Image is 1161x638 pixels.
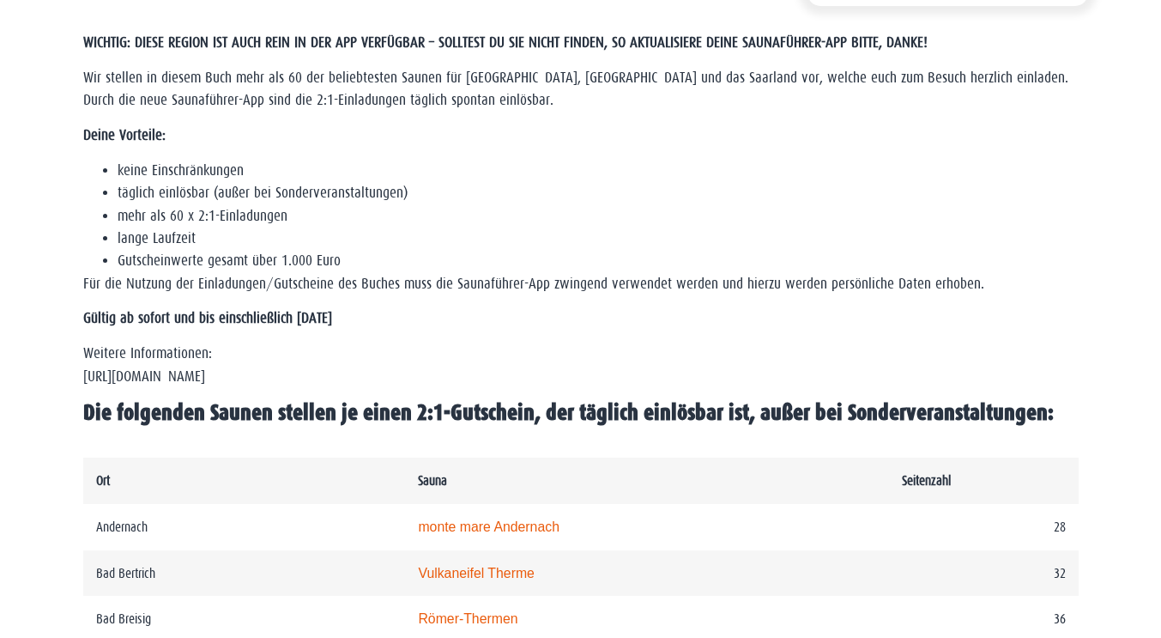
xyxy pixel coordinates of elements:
a: Vulkaneifel Therme [418,566,535,580]
li: mehr als 60 x 2:1-Einladungen [118,205,1079,228]
strong: Deine Vorteile: [83,127,166,143]
strong: Sauna [418,473,447,488]
li: lange Laufzeit [118,228,1079,250]
td: 28 [889,504,1079,550]
a: Römer-Thermen [418,611,517,626]
p: Für die Nutzung der Einladungen/Gutscheine des Buches muss die Saunaführer-App zwingend verwendet... [83,273,1079,295]
span: WICHTIG: DIESE REGION IST AUCH REIN IN DER APP VERFÜGBAR – SOLLTEST DU SIE NICHT FINDEN, SO AKTUA... [83,34,928,51]
td: Andernach [83,504,406,550]
span: Die folgenden Saunen stellen je einen 2:1-Gutschein, der täglich einlösbar ist, außer bei Sonderv... [83,400,1054,425]
td: 32 [889,550,1079,597]
span: Wir stellen in diesem Buch mehr als 60 der beliebtesten Saunen für [GEOGRAPHIC_DATA], [GEOGRAPHIC... [83,70,1068,108]
td: Bad Bertrich [83,550,406,597]
li: Gutscheinwerte gesamt über 1.000 Euro [118,250,1079,272]
strong: Seitenzahl [902,473,951,488]
li: täglich einlösbar (außer bei Sonderveranstaltungen) [118,182,1079,204]
a: monte mare Andernach [418,520,559,534]
strong: Gültig ab sofort und bis einschließlich [DATE] [83,310,332,326]
p: Weitere Informationen: [URL][DOMAIN_NAME] [83,343,1079,388]
li: keine Einschränkungen [118,160,1079,182]
strong: Ort [96,473,110,488]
